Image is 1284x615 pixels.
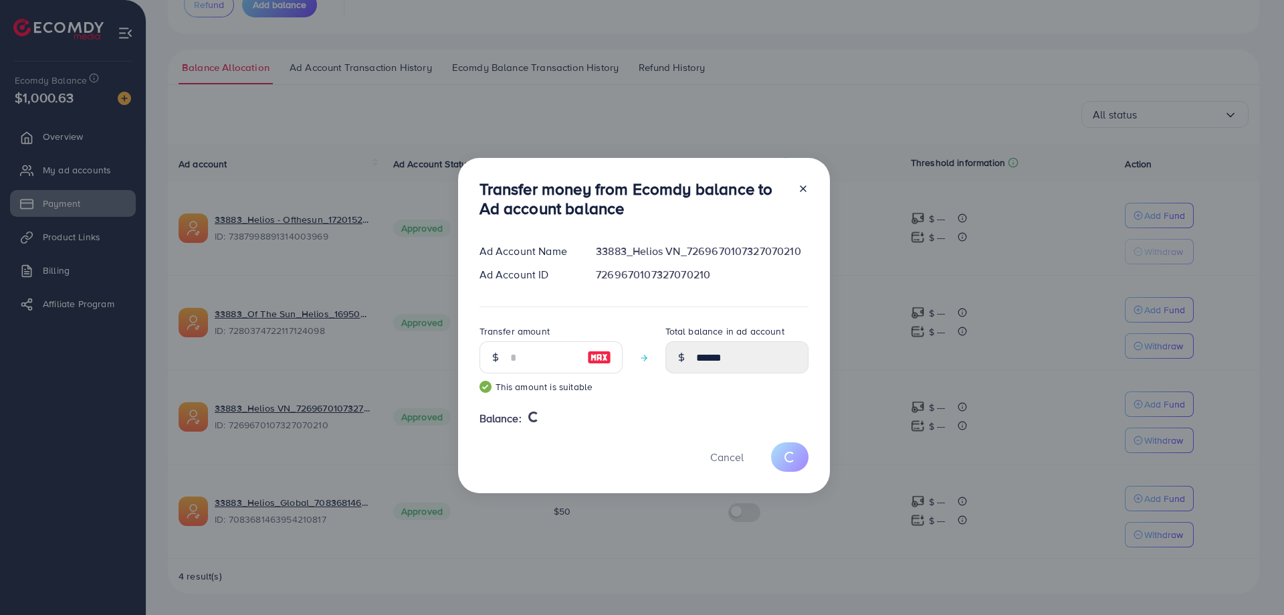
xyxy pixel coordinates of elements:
div: Ad Account ID [469,267,586,282]
label: Transfer amount [479,325,550,338]
button: Cancel [693,442,760,471]
span: Cancel [710,450,744,464]
img: image [587,349,611,365]
img: guide [479,381,492,393]
span: Balance: [479,411,522,426]
div: 7269670107327070210 [585,267,819,282]
h3: Transfer money from Ecomdy balance to Ad account balance [479,179,787,218]
div: 33883_Helios VN_7269670107327070210 [585,244,819,259]
label: Total balance in ad account [665,325,784,338]
iframe: Chat [1227,555,1274,605]
small: This amount is suitable [479,380,623,393]
div: Ad Account Name [469,244,586,259]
